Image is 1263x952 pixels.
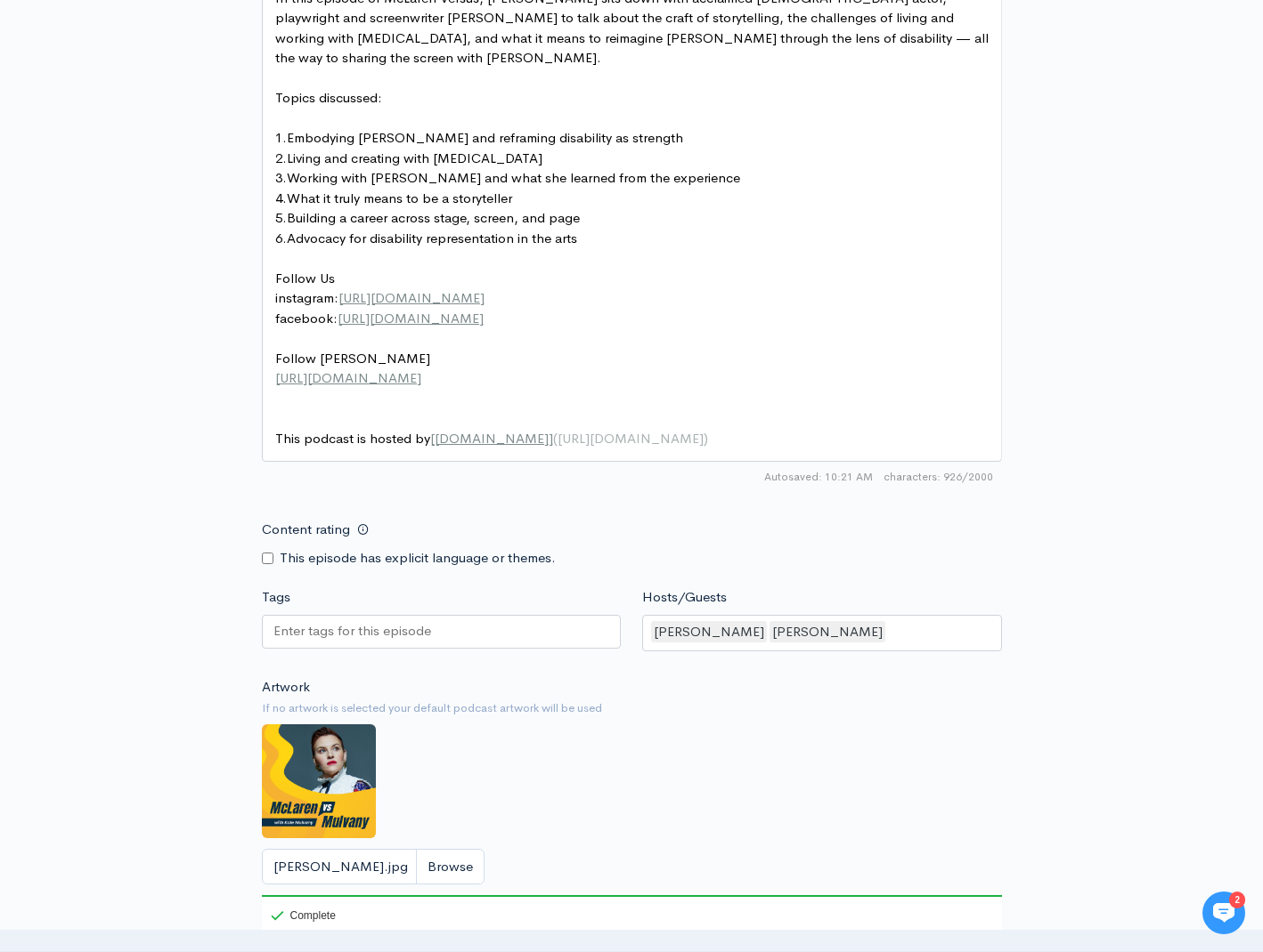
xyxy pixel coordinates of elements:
span: [URL][DOMAIN_NAME] [338,289,485,306]
span: [URL][DOMAIN_NAME] [338,310,484,327]
input: Search articles [52,335,318,370]
p: Find an answer quickly [24,305,332,327]
span: [ [430,430,435,447]
label: Artwork [262,677,310,698]
h2: Just let us know if you need anything and we'll be happy to help! 🙂 [27,118,330,204]
div: [PERSON_NAME] [651,621,767,643]
span: 1. [275,129,287,146]
small: If no artwork is selected your default podcast artwork will be used [262,699,1002,717]
label: Tags [262,587,290,608]
span: facebook: [275,310,484,327]
input: Enter tags for this episode [273,621,432,641]
span: ) [704,430,708,447]
label: This episode has explicit language or themes. [280,548,556,569]
div: Complete [262,895,339,936]
button: New conversation [28,236,329,271]
span: Follow [PERSON_NAME] [275,350,430,367]
span: Advocacy for disability representation in the arts [287,230,577,246]
span: 6. [275,230,287,246]
span: Follow Us [275,270,335,286]
label: Hosts/Guests [642,587,727,608]
span: Building a career across stage, screen, and page [287,209,580,226]
span: This podcast is hosted by [275,430,708,447]
span: 3. [275,169,287,186]
span: What it truly means to be a storyteller [287,190,512,206]
label: Content rating [262,512,350,548]
span: New conversation [115,246,214,261]
span: [URL][DOMAIN_NAME] [558,430,704,447]
h1: Hi [PERSON_NAME] 👋 [27,86,330,115]
span: ( [553,430,558,447]
span: [URL][DOMAIN_NAME] [275,369,421,386]
span: [DOMAIN_NAME] [435,430,549,447]
span: Working with [PERSON_NAME] and what she learned from the experience [287,169,740,186]
span: 5. [275,209,287,226]
span: 926/2000 [884,469,993,485]
span: 4. [275,190,287,206]
span: Living and creating with [MEDICAL_DATA] [287,149,542,166]
span: Autosaved: 10:21 AM [764,469,873,485]
span: ] [549,430,553,447]
iframe: gist-messenger-bubble-iframe [1202,891,1245,934]
span: 2. [275,149,287,166]
div: [PERSON_NAME] [770,621,885,643]
span: Embodying [PERSON_NAME] and reframing disability as strength [287,129,683,146]
span: Topics discussed: [275,89,382,106]
div: 100% [262,895,1002,897]
span: instagram: [275,289,485,306]
div: Complete [271,910,336,921]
